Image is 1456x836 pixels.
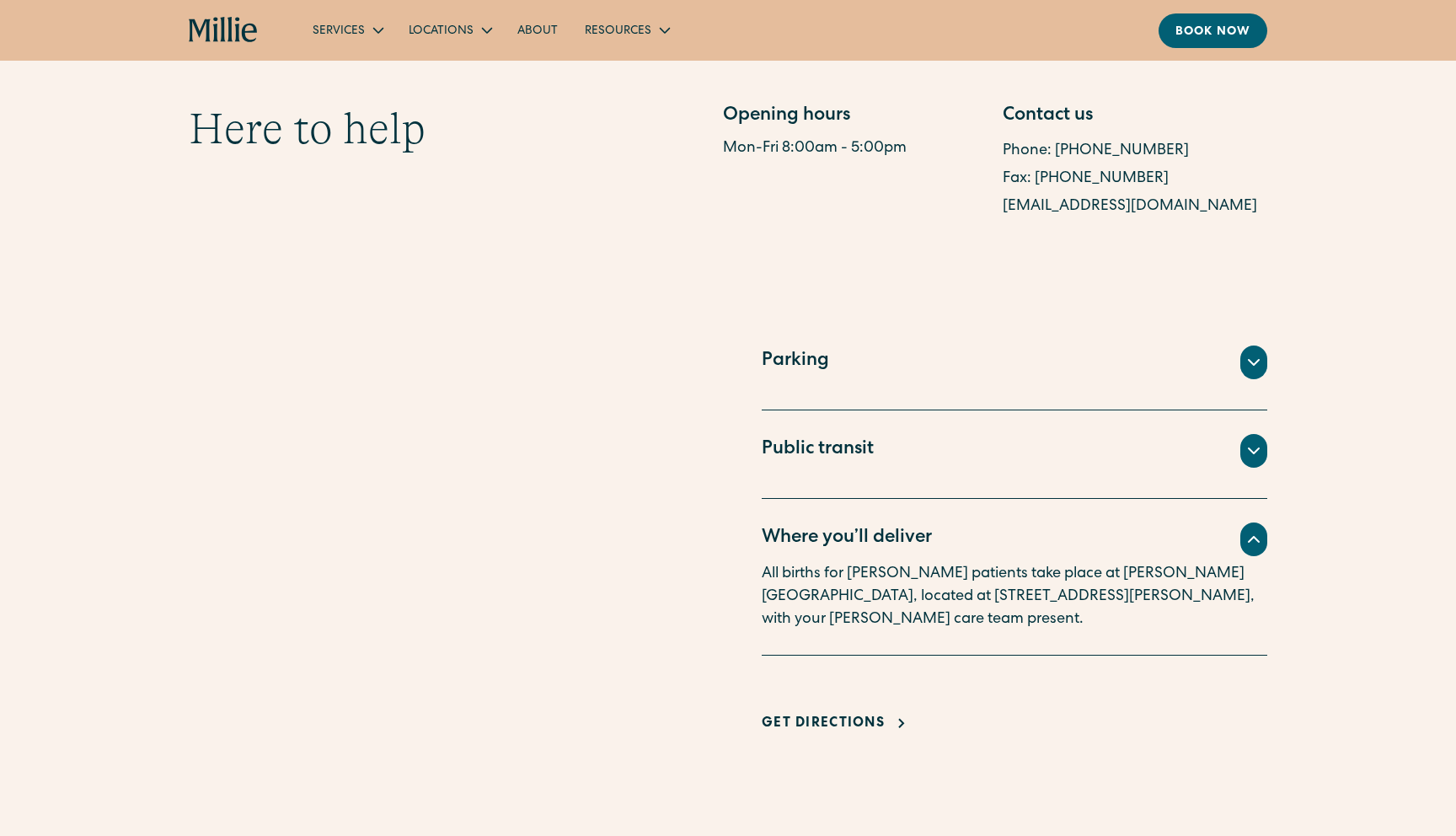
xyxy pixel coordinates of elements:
div: Resources [585,23,651,40]
div: Resources [571,16,682,44]
div: Mon-Fri 8:00am - 5:00pm [723,137,988,160]
div: Get Directions [762,714,885,734]
div: Locations [395,16,504,44]
h2: Here to help [189,103,426,155]
div: Locations [409,23,474,40]
div: Services [313,23,365,40]
div: Contact us [1003,103,1267,131]
a: About [504,16,571,44]
a: Fax: [PHONE_NUMBER] [1003,171,1169,186]
a: [EMAIL_ADDRESS][DOMAIN_NAME] [1003,199,1257,214]
div: Opening hours [723,103,988,131]
a: Phone: [PHONE_NUMBER] [1003,143,1189,158]
div: Public transit [762,437,874,464]
div: Parking [762,348,829,376]
a: Book now [1159,13,1267,48]
p: All births for [PERSON_NAME] patients take place at [PERSON_NAME][GEOGRAPHIC_DATA], located at [S... [762,563,1267,631]
a: home [189,17,259,44]
a: Get Directions [762,714,912,734]
div: Services [299,16,395,44]
div: Book now [1175,24,1250,41]
div: Where you’ll deliver [762,525,932,553]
